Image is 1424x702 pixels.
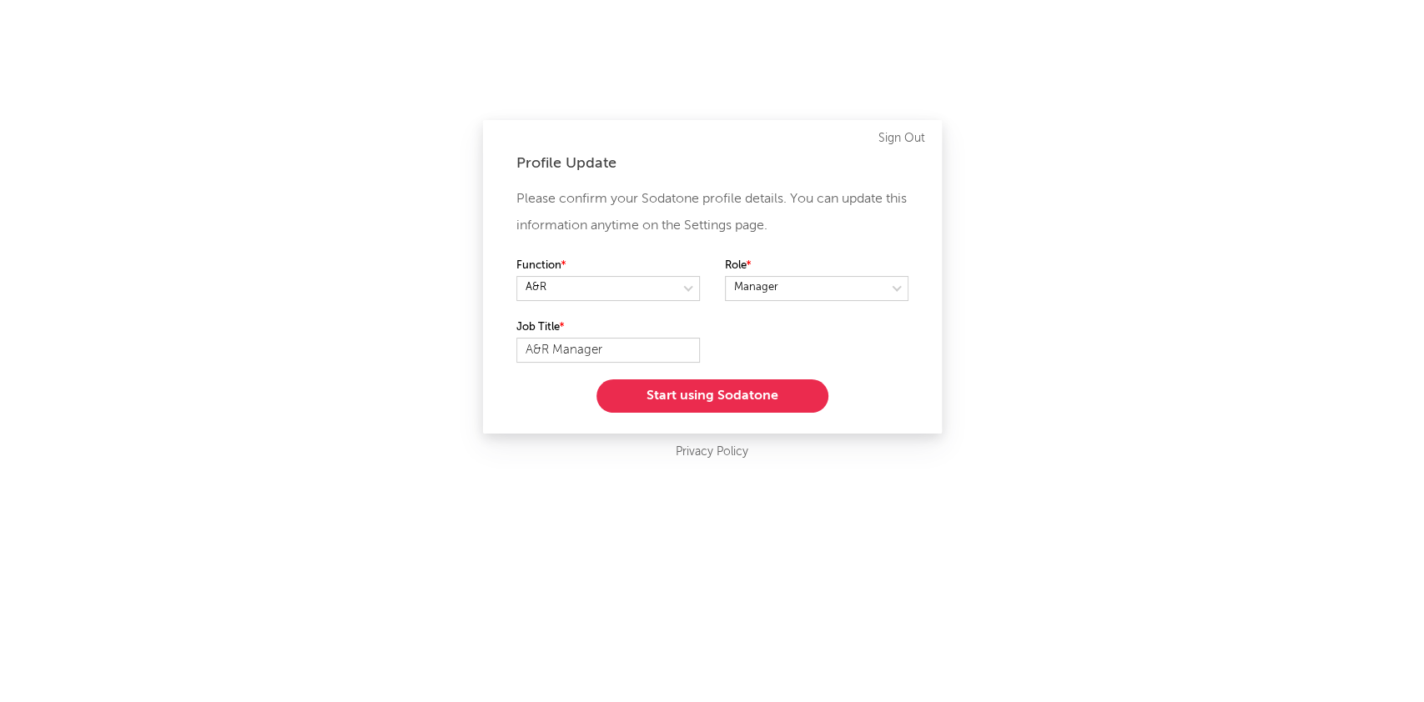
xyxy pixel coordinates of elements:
button: Start using Sodatone [596,379,828,413]
div: Profile Update [516,153,908,173]
a: Privacy Policy [676,442,748,463]
p: Please confirm your Sodatone profile details. You can update this information anytime on the Sett... [516,186,908,239]
label: Job Title [516,318,700,338]
label: Function [516,256,700,276]
label: Role [725,256,908,276]
a: Sign Out [878,128,925,148]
